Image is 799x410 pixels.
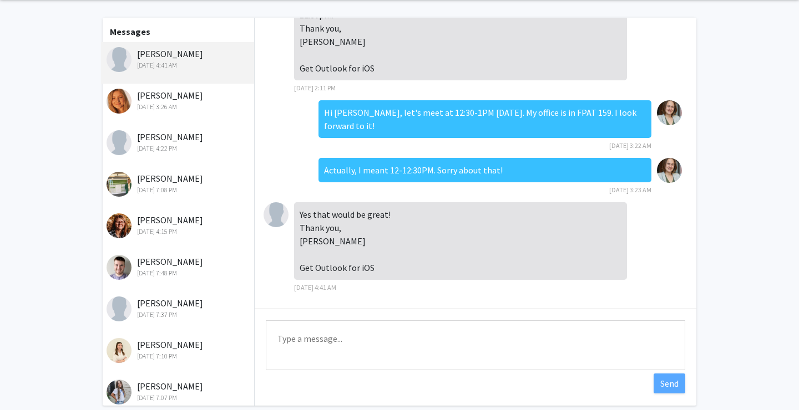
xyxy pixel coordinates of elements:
div: [DATE] 4:15 PM [107,227,251,237]
button: Send [654,373,685,393]
div: [DATE] 7:08 PM [107,185,251,195]
div: [PERSON_NAME] [107,380,251,403]
div: [DATE] 7:07 PM [107,393,251,403]
div: [PERSON_NAME] [107,47,251,70]
div: [PERSON_NAME] [107,296,251,320]
div: [DATE] 7:10 PM [107,351,251,361]
b: Messages [110,26,150,37]
div: [PERSON_NAME] [107,89,251,112]
textarea: Message [266,320,685,370]
img: McKenzie Wirtz [264,202,289,227]
div: [DATE] 7:48 PM [107,268,251,278]
img: Malgorzata Chwatko [657,158,682,183]
div: [DATE] 4:41 AM [107,60,251,70]
span: [DATE] 3:22 AM [609,141,651,150]
span: [DATE] 2:11 PM [294,84,336,92]
div: Yes that would be great! Thank you, [PERSON_NAME] Get Outlook for iOS [294,202,627,280]
img: Katelyn Straw [107,213,132,238]
div: [PERSON_NAME] [107,172,251,195]
img: Peyton McCubbin [107,338,132,363]
div: [PERSON_NAME] [107,338,251,361]
div: [DATE] 3:26 AM [107,102,251,112]
div: [DATE] 7:37 PM [107,310,251,320]
img: Malgorzata Chwatko [657,100,682,125]
div: Hi [PERSON_NAME], let's meet at 12:30-1PM [DATE]. My office is in FPAT 159. I look forward to it! [318,100,651,138]
div: [PERSON_NAME] [107,130,251,153]
div: Actually, I meant 12-12:30PM. Sorry about that! [318,158,651,182]
img: McKenzie Wirtz [107,47,132,72]
div: [DATE] 4:22 PM [107,143,251,153]
img: Kamryn Camp [107,130,132,155]
img: Keshav Bhandari [107,296,132,321]
span: [DATE] 3:23 AM [609,186,651,194]
div: [PERSON_NAME] [107,255,251,278]
img: Josephine Traver [107,172,132,197]
span: [DATE] 4:41 AM [294,283,336,291]
img: Ella Santiago [107,380,132,404]
img: Ariana Buttery [107,89,132,114]
img: Isaac Dodson [107,255,132,280]
div: [PERSON_NAME] [107,213,251,237]
iframe: Chat [8,360,47,402]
